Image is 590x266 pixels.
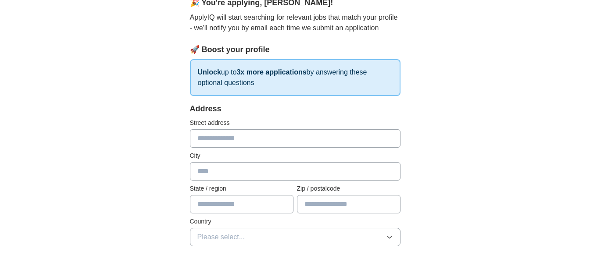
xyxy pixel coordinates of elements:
[190,151,400,160] label: City
[190,184,293,193] label: State / region
[190,44,400,56] div: 🚀 Boost your profile
[190,217,400,226] label: Country
[190,103,400,115] div: Address
[297,184,400,193] label: Zip / postalcode
[236,68,306,76] strong: 3x more applications
[190,118,400,128] label: Street address
[198,68,221,76] strong: Unlock
[190,12,400,33] p: ApplyIQ will start searching for relevant jobs that match your profile - we'll notify you by emai...
[190,59,400,96] p: up to by answering these optional questions
[190,228,400,246] button: Please select...
[197,232,245,242] span: Please select...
